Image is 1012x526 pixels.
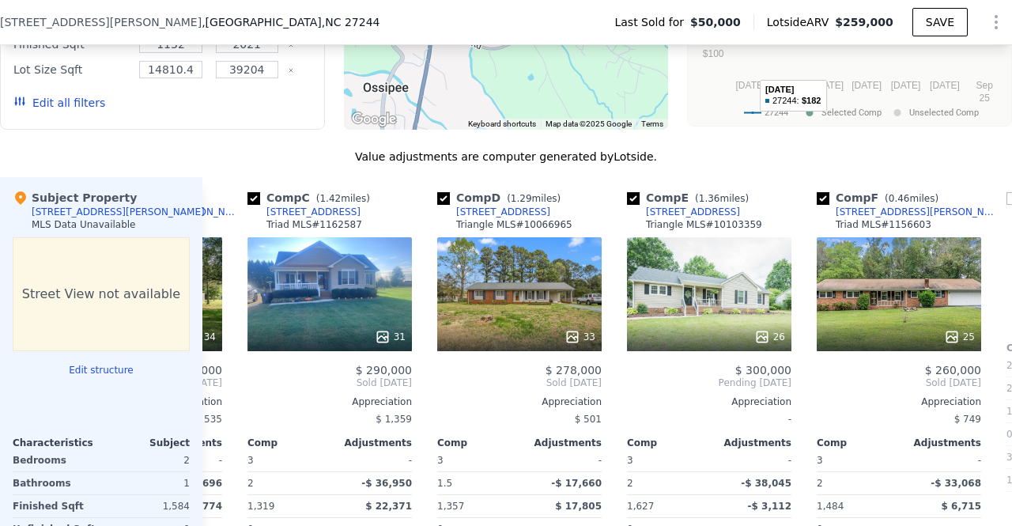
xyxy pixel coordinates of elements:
div: Triad MLS # 1156603 [836,218,931,231]
text: Selected Comp [821,108,882,118]
span: $ 535 [195,414,222,425]
a: Open this area in Google Maps (opens a new window) [348,109,400,130]
div: 1,584 [104,495,190,517]
span: $ 749 [954,414,981,425]
div: Triad MLS # 1162587 [266,218,362,231]
div: 33 [565,329,595,345]
span: -$ 3,112 [748,501,791,512]
span: $ 1,359 [376,414,412,425]
span: $ 501 [575,414,602,425]
div: 31 [375,329,406,345]
span: $50,000 [690,14,741,30]
div: Comp C [247,190,376,206]
div: Characteristics [13,437,101,449]
span: -$ 36,950 [361,478,412,489]
span: ( miles) [878,193,945,204]
span: $ 260,000 [925,364,981,377]
div: Bedrooms [13,449,98,471]
div: [STREET_ADDRESS][PERSON_NAME] [836,206,1000,218]
text: [DATE] [891,80,921,91]
span: 3 [247,455,254,466]
div: Adjustments [330,437,412,449]
div: Triangle MLS # 10103359 [646,218,762,231]
div: Adjustments [519,437,602,449]
span: Pending [DATE] [627,377,791,389]
div: Lot Size Sqft [13,59,130,81]
div: 2 [627,472,706,494]
span: 0.46 [889,193,910,204]
div: Appreciation [437,395,602,408]
span: $ 278,000 [546,364,602,377]
div: 1.5 [437,472,516,494]
span: $ 290,000 [356,364,412,377]
div: Comp [247,437,330,449]
button: Edit all filters [13,95,105,111]
div: - [333,449,412,471]
div: [STREET_ADDRESS] [266,206,361,218]
a: [STREET_ADDRESS] [247,206,361,218]
div: Triangle MLS # 10066965 [456,218,572,231]
span: Sold [DATE] [817,377,981,389]
text: $182 [802,96,821,105]
div: 2 [817,472,896,494]
text: 27244: [772,96,799,105]
button: Keyboard shortcuts [468,119,536,130]
div: [STREET_ADDRESS][PERSON_NAME] [32,206,205,218]
text: 27244 [765,108,788,118]
button: SAVE [912,8,968,36]
span: -$ 33,068 [931,478,981,489]
div: Subject Property [13,190,137,206]
div: Comp [627,437,709,449]
span: -$ 17,660 [551,478,602,489]
div: - [902,449,981,471]
span: 1.42 [319,193,341,204]
div: - [627,408,791,430]
text: Unselected Comp [909,108,979,118]
button: Edit structure [13,364,190,377]
span: Sold [DATE] [247,377,412,389]
button: Show Options [980,6,1012,38]
div: Subject [101,437,190,449]
div: Appreciation [247,395,412,408]
text: [DATE] [930,80,960,91]
div: Comp D [437,190,567,206]
span: $ 17,805 [555,501,602,512]
span: $ 22,371 [365,501,412,512]
div: Comp [437,437,519,449]
span: Last Sold for [614,14,690,30]
text: $100 [703,48,724,59]
a: Terms (opens in new tab) [641,119,663,128]
div: Comp [817,437,899,449]
div: 1 [104,472,190,494]
span: 3 [437,455,444,466]
span: 1,484 [817,501,844,512]
div: Adjustments [709,437,791,449]
div: Appreciation [817,395,981,408]
text: [DATE] [736,80,766,91]
span: Lotside ARV [767,14,835,30]
span: , [GEOGRAPHIC_DATA] [202,14,379,30]
span: Sold [DATE] [437,377,602,389]
div: 2 [247,472,327,494]
span: , NC 27244 [322,16,380,28]
div: Street View not available [13,237,190,351]
div: Appreciation [627,395,791,408]
div: 25 [944,329,975,345]
span: 1,319 [247,501,274,512]
span: -$ 38,045 [741,478,791,489]
span: 1.29 [511,193,532,204]
div: Comp E [627,190,755,206]
text: Sep [976,80,994,91]
button: Clear [288,67,294,74]
span: 1,627 [627,501,654,512]
span: Map data ©2025 Google [546,119,632,128]
text: [DATE] [814,80,844,91]
div: Finished Sqft [13,495,98,517]
span: $ 300,000 [735,364,791,377]
text: [DATE] [852,80,882,91]
span: $259,000 [835,16,893,28]
span: 3 [817,455,823,466]
a: [STREET_ADDRESS] [437,206,550,218]
span: ( miles) [310,193,376,204]
div: 2 [104,449,190,471]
